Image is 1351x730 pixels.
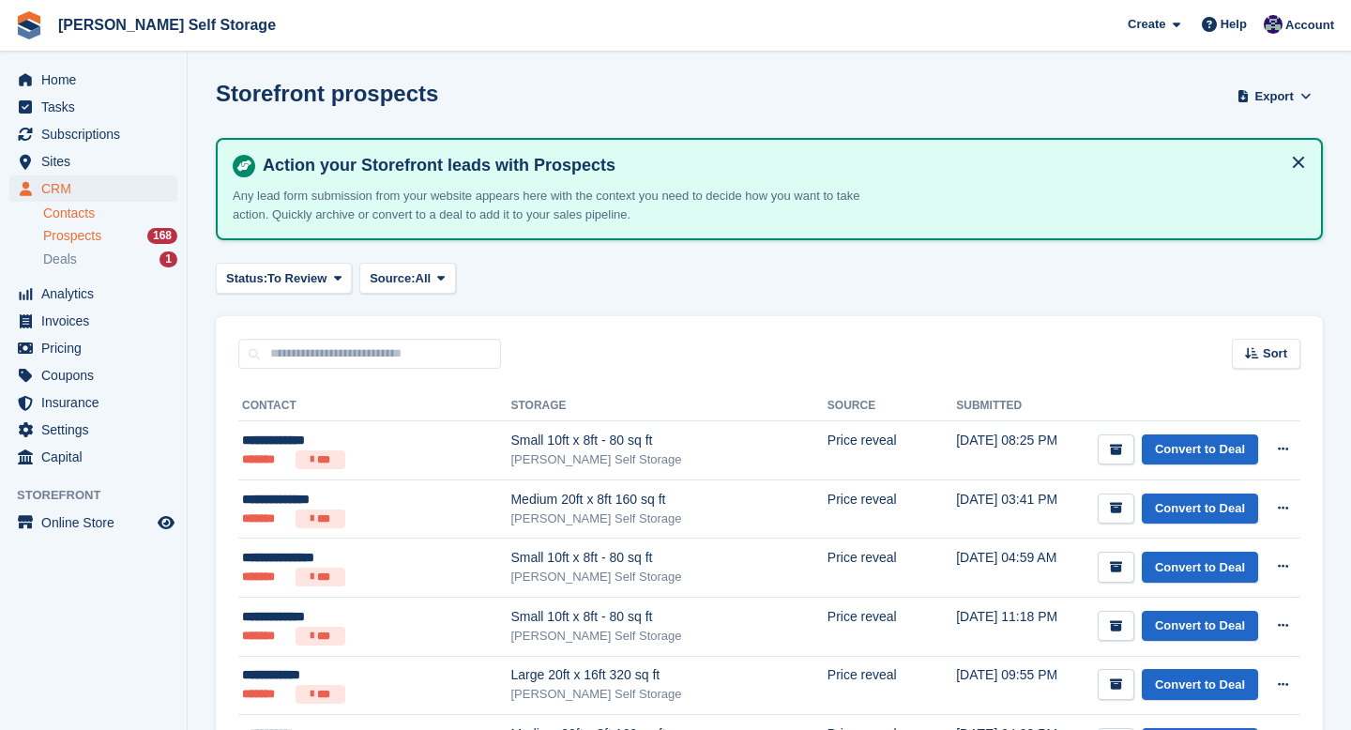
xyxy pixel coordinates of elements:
[827,391,956,421] th: Source
[216,81,438,106] h1: Storefront prospects
[9,444,177,470] a: menu
[827,479,956,539] td: Price reveal
[41,67,154,93] span: Home
[827,539,956,598] td: Price reveal
[510,431,827,450] div: Small 10ft x 8ft - 80 sq ft
[9,94,177,120] a: menu
[510,391,827,421] th: Storage
[510,509,827,528] div: [PERSON_NAME] Self Storage
[41,335,154,361] span: Pricing
[9,121,177,147] a: menu
[9,509,177,536] a: menu
[510,568,827,586] div: [PERSON_NAME] Self Storage
[956,391,1070,421] th: Submitted
[510,548,827,568] div: Small 10ft x 8ft - 80 sq ft
[1142,494,1258,525] a: Convert to Deal
[956,656,1070,715] td: [DATE] 09:55 PM
[216,263,352,294] button: Status: To Review
[159,251,177,267] div: 1
[827,421,956,480] td: Price reveal
[41,509,154,536] span: Online Store
[43,227,101,245] span: Prospects
[41,444,154,470] span: Capital
[41,362,154,388] span: Coupons
[41,175,154,202] span: CRM
[510,607,827,627] div: Small 10ft x 8ft - 80 sq ft
[956,597,1070,656] td: [DATE] 11:18 PM
[9,362,177,388] a: menu
[15,11,43,39] img: stora-icon-8386f47178a22dfd0bd8f6a31ec36ba5ce8667c1dd55bd0f319d3a0aa187defe.svg
[956,421,1070,480] td: [DATE] 08:25 PM
[510,490,827,509] div: Medium 20ft x 8ft 160 sq ft
[1142,434,1258,465] a: Convert to Deal
[1142,669,1258,700] a: Convert to Deal
[1285,16,1334,35] span: Account
[41,148,154,175] span: Sites
[9,417,177,443] a: menu
[9,389,177,416] a: menu
[267,269,326,288] span: To Review
[510,450,827,469] div: [PERSON_NAME] Self Storage
[827,597,956,656] td: Price reveal
[416,269,432,288] span: All
[41,121,154,147] span: Subscriptions
[510,685,827,704] div: [PERSON_NAME] Self Storage
[9,281,177,307] a: menu
[956,479,1070,539] td: [DATE] 03:41 PM
[43,250,177,269] a: Deals 1
[9,308,177,334] a: menu
[1142,552,1258,583] a: Convert to Deal
[233,187,889,223] p: Any lead form submission from your website appears here with the context you need to decide how y...
[1142,611,1258,642] a: Convert to Deal
[9,335,177,361] a: menu
[827,656,956,715] td: Price reveal
[43,226,177,246] a: Prospects 168
[510,665,827,685] div: Large 20ft x 16ft 320 sq ft
[1221,15,1247,34] span: Help
[1264,15,1283,34] img: Matthew Jones
[51,9,283,40] a: [PERSON_NAME] Self Storage
[1233,81,1315,112] button: Export
[1255,87,1294,106] span: Export
[17,486,187,505] span: Storefront
[226,269,267,288] span: Status:
[147,228,177,244] div: 168
[956,539,1070,598] td: [DATE] 04:59 AM
[41,308,154,334] span: Invoices
[41,281,154,307] span: Analytics
[255,155,1306,176] h4: Action your Storefront leads with Prospects
[41,417,154,443] span: Settings
[510,627,827,646] div: [PERSON_NAME] Self Storage
[155,511,177,534] a: Preview store
[238,391,510,421] th: Contact
[9,148,177,175] a: menu
[1263,344,1287,363] span: Sort
[43,251,77,268] span: Deals
[41,389,154,416] span: Insurance
[370,269,415,288] span: Source:
[43,205,177,222] a: Contacts
[1128,15,1165,34] span: Create
[41,94,154,120] span: Tasks
[9,67,177,93] a: menu
[359,263,456,294] button: Source: All
[9,175,177,202] a: menu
